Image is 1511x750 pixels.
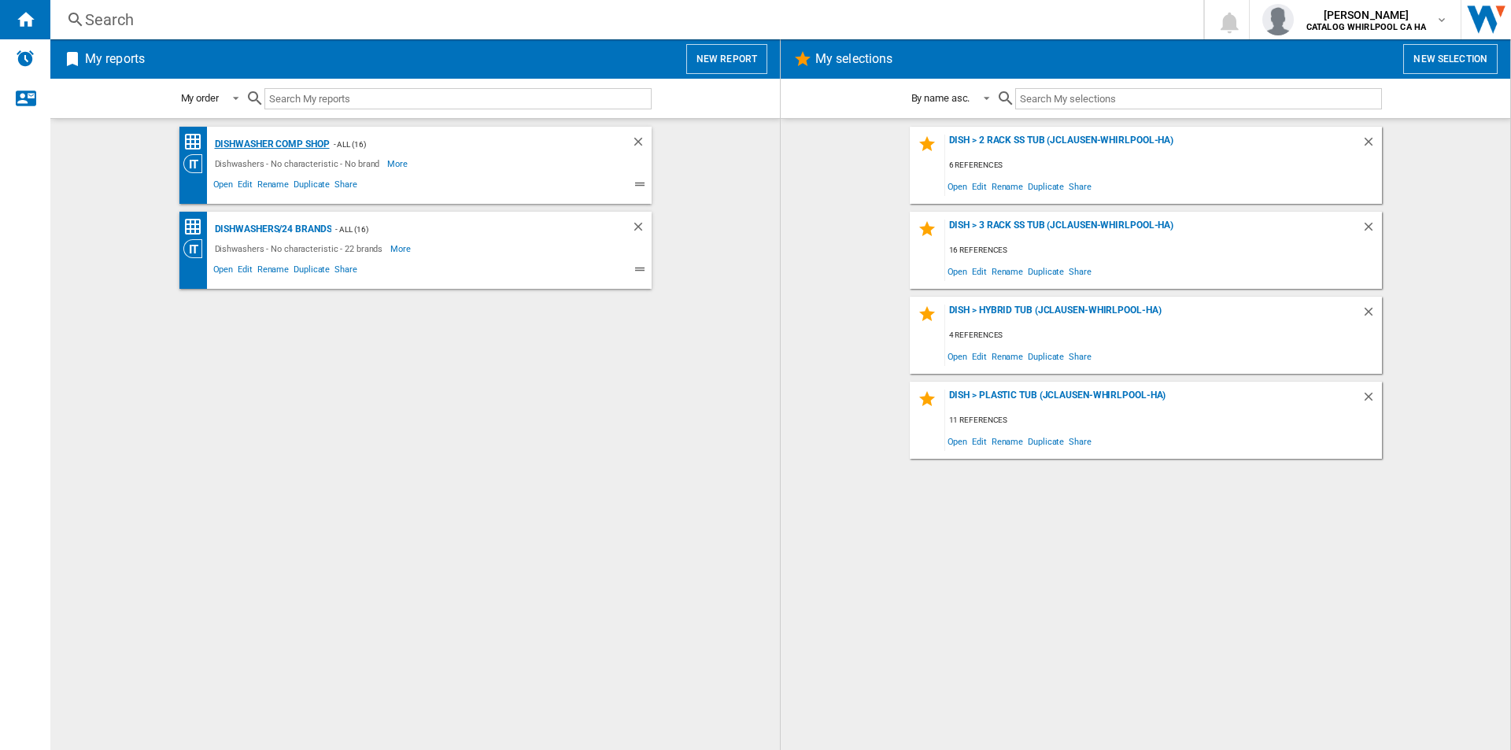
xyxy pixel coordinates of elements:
[183,132,211,152] div: Price Matrix
[390,239,413,258] span: More
[1066,175,1094,197] span: Share
[264,88,652,109] input: Search My reports
[1015,88,1381,109] input: Search My selections
[16,49,35,68] img: alerts-logo.svg
[989,175,1025,197] span: Rename
[181,92,219,104] div: My order
[211,220,332,239] div: Dishwashers/24 brands
[945,241,1382,260] div: 16 references
[989,345,1025,367] span: Rename
[387,154,410,173] span: More
[945,156,1382,175] div: 6 references
[1262,4,1294,35] img: profile.jpg
[211,262,236,281] span: Open
[211,177,236,196] span: Open
[945,305,1361,326] div: Dish > Hybrid Tub (jclausen-whirlpool-ha)
[945,430,970,452] span: Open
[1361,220,1382,241] div: Delete
[183,239,211,258] div: Category View
[1066,345,1094,367] span: Share
[1306,7,1426,23] span: [PERSON_NAME]
[82,44,148,74] h2: My reports
[970,430,989,452] span: Edit
[1403,44,1498,74] button: New selection
[85,9,1162,31] div: Search
[631,135,652,154] div: Delete
[686,44,767,74] button: New report
[211,154,388,173] div: Dishwashers - No characteristic - No brand
[945,175,970,197] span: Open
[945,220,1361,241] div: Dish > 3 Rack SS Tub (jclausen-whirlpool-ha)
[1361,305,1382,326] div: Delete
[911,92,970,104] div: By name asc.
[945,260,970,282] span: Open
[332,262,360,281] span: Share
[211,135,330,154] div: Dishwasher Comp Shop
[945,390,1361,411] div: Dish > Plastic Tub (jclausen-whirlpool-ha)
[183,154,211,173] div: Category View
[331,220,599,239] div: - ALL (16)
[945,135,1361,156] div: Dish > 2 Rack SS Tub (jclausen-whirlpool-ha)
[330,135,600,154] div: - ALL (16)
[970,175,989,197] span: Edit
[1361,135,1382,156] div: Delete
[945,411,1382,430] div: 11 references
[945,345,970,367] span: Open
[255,262,291,281] span: Rename
[1306,22,1426,32] b: CATALOG WHIRLPOOL CA HA
[970,260,989,282] span: Edit
[1025,430,1066,452] span: Duplicate
[235,177,255,196] span: Edit
[970,345,989,367] span: Edit
[812,44,896,74] h2: My selections
[631,220,652,239] div: Delete
[1025,345,1066,367] span: Duplicate
[255,177,291,196] span: Rename
[332,177,360,196] span: Share
[211,239,391,258] div: Dishwashers - No characteristic - 22 brands
[291,262,332,281] span: Duplicate
[1025,175,1066,197] span: Duplicate
[989,260,1025,282] span: Rename
[1025,260,1066,282] span: Duplicate
[183,217,211,237] div: Price Matrix
[1066,430,1094,452] span: Share
[945,326,1382,345] div: 4 references
[291,177,332,196] span: Duplicate
[1066,260,1094,282] span: Share
[989,430,1025,452] span: Rename
[235,262,255,281] span: Edit
[1361,390,1382,411] div: Delete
